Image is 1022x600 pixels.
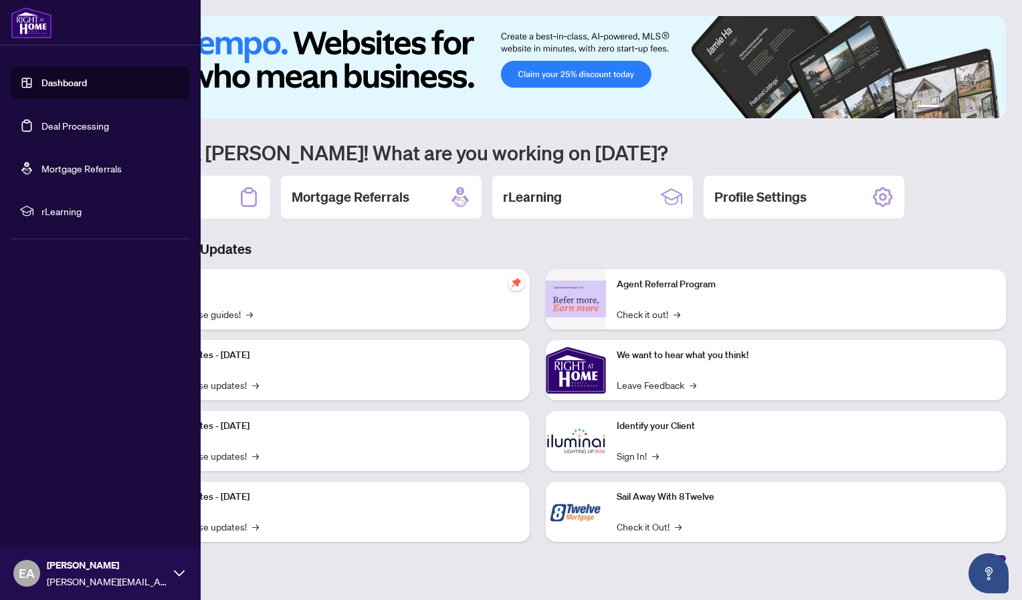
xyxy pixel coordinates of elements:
[252,448,259,463] span: →
[546,411,606,471] img: Identify your Client
[47,574,167,589] span: [PERSON_NAME][EMAIL_ADDRESS][DOMAIN_NAME]
[617,277,995,292] p: Agent Referral Program
[944,105,950,110] button: 2
[41,77,87,89] a: Dashboard
[41,120,109,132] a: Deal Processing
[617,519,682,534] a: Check it Out!→
[140,348,519,363] p: Platform Updates - [DATE]
[652,448,659,463] span: →
[41,162,122,174] a: Mortgage Referrals
[19,564,35,583] span: EA
[968,553,1009,593] button: Open asap
[966,105,971,110] button: 4
[140,419,519,434] p: Platform Updates - [DATE]
[918,105,939,110] button: 1
[41,204,181,218] span: rLearning
[70,140,1006,165] h1: Welcome back [PERSON_NAME]! What are you working on [DATE]?
[617,490,995,504] p: Sail Away With 8Twelve
[546,482,606,542] img: Sail Away With 8Twelve
[674,307,680,321] span: →
[987,105,993,110] button: 6
[503,188,562,206] h2: rLearning
[955,105,960,110] button: 3
[617,419,995,434] p: Identify your Client
[617,348,995,363] p: We want to hear what you think!
[675,519,682,534] span: →
[690,378,696,392] span: →
[140,277,519,292] p: Self-Help
[11,7,52,39] img: logo
[252,519,259,534] span: →
[617,378,696,392] a: Leave Feedback→
[246,307,253,321] span: →
[617,307,680,321] a: Check it out!→
[546,340,606,400] img: We want to hear what you think!
[617,448,659,463] a: Sign In!→
[70,240,1006,259] h3: Brokerage & Industry Updates
[977,105,982,110] button: 5
[140,490,519,504] p: Platform Updates - [DATE]
[252,378,259,392] span: →
[47,558,167,573] span: [PERSON_NAME]
[508,275,524,291] span: pushpin
[70,16,1006,118] img: Slide 0
[292,188,409,206] h2: Mortgage Referrals
[546,281,606,317] img: Agent Referral Program
[714,188,807,206] h2: Profile Settings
